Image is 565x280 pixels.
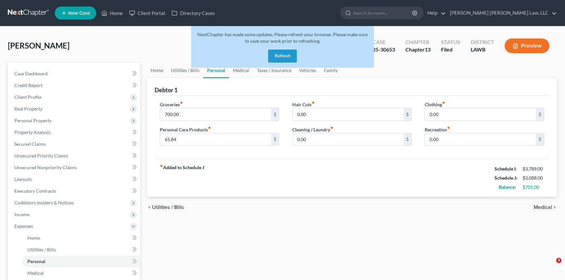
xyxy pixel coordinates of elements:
iframe: Intercom live chat [543,258,558,273]
input: -- [425,133,536,146]
strong: Added to Schedule J [160,164,204,192]
div: LAWB [471,46,494,53]
button: chevron_left Utilities / Bills [147,205,184,210]
div: $ [271,108,279,121]
span: [PERSON_NAME] [8,41,69,50]
a: Home [147,63,167,78]
a: Directory Cases [168,7,218,19]
label: Hair Cuts [292,101,315,108]
span: Credit Report [14,82,42,88]
span: NextChapter has made some updates. Please refresh your browser. Please make sure to save your wor... [197,32,368,44]
i: fiber_manual_record [312,101,315,104]
span: Case Dashboard [14,71,48,76]
input: -- [160,108,271,121]
a: Unsecured Nonpriority Claims [9,162,140,173]
i: fiber_manual_record [330,126,333,129]
a: Help [424,7,446,19]
span: Secured Claims [14,141,46,147]
div: $ [536,133,544,146]
button: Medical chevron_right [534,205,557,210]
div: $ [404,133,411,146]
span: Medical [534,205,552,210]
input: -- [293,108,404,121]
a: Personal [22,256,140,267]
i: chevron_left [147,205,152,210]
label: Clothing [425,101,445,108]
button: Refresh [268,50,297,63]
div: Debtor 1 [155,86,177,94]
div: $ [271,133,279,146]
a: Home [98,7,126,19]
a: Property Analysis [9,126,140,138]
span: Codebtors Insiders & Notices [14,200,74,205]
button: Preview [505,38,549,53]
label: Recreation [425,126,450,133]
div: $3,088.00 [523,175,544,181]
span: Unsecured Nonpriority Claims [14,165,77,170]
div: $ [536,108,544,121]
span: Utilities / Bills [152,205,184,210]
div: Status [441,38,460,46]
i: fiber_manual_record [208,126,211,129]
span: Lawsuits [14,176,32,182]
div: $3,789.00 [523,166,544,172]
label: Personal Care Products [160,126,211,133]
a: Executory Contracts [9,185,140,197]
div: Filed [441,46,460,53]
div: Chapter [405,46,431,53]
span: Income [14,212,29,217]
a: Utilities / Bills [22,244,140,256]
span: New Case [68,11,90,16]
span: Executory Contracts [14,188,56,194]
span: Property Analysis [14,129,51,135]
input: -- [293,133,404,146]
input: -- [160,133,271,146]
input: Search by name... [353,7,413,19]
div: Chapter [405,38,431,46]
div: District [471,38,494,46]
span: Medical [27,270,44,276]
span: 3 [556,258,561,263]
a: Secured Claims [9,138,140,150]
strong: Schedule I: [495,166,517,171]
i: chevron_right [552,205,557,210]
input: -- [425,108,536,121]
a: [PERSON_NAME] [PERSON_NAME] Law, LLC [447,7,557,19]
i: fiber_manual_record [180,101,183,104]
a: Utilities / Bills [167,63,203,78]
span: 13 [425,46,431,52]
span: Real Property [14,106,42,111]
label: Groceries [160,101,183,108]
div: Case [373,38,395,46]
a: Medical [22,267,140,279]
label: Cleaning / Laundry [292,126,333,133]
strong: Balance: [499,184,516,190]
span: Personal Property [14,118,52,123]
span: Utilities / Bills [27,247,56,252]
a: Lawsuits [9,173,140,185]
div: $ [404,108,411,121]
i: fiber_manual_record [160,164,163,168]
i: fiber_manual_record [442,101,445,104]
span: Client Profile [14,94,41,100]
i: fiber_manual_record [447,126,450,129]
a: Case Dashboard [9,68,140,80]
span: Unsecured Priority Claims [14,153,68,158]
a: Home [22,232,140,244]
a: Credit Report [9,80,140,91]
div: 25-30653 [373,46,395,53]
a: Unsecured Priority Claims [9,150,140,162]
span: Expenses [14,223,33,229]
span: Home [27,235,40,241]
span: Personal [27,258,45,264]
strong: Schedule J: [495,175,517,181]
div: $701.00 [523,184,544,190]
a: Client Portal [126,7,168,19]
